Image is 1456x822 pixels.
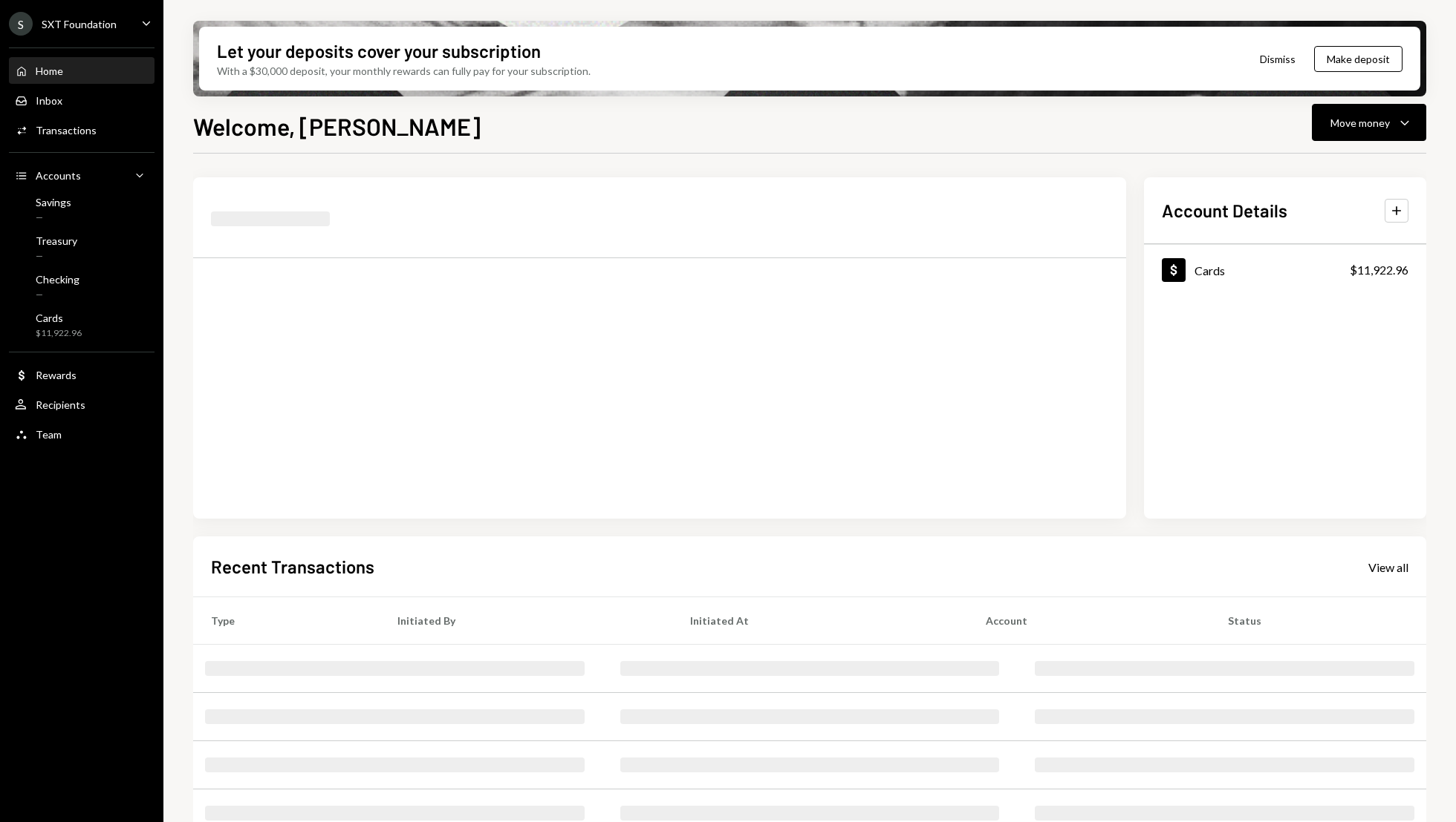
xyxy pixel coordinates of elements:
[9,269,155,304] a: Checking—
[672,597,968,645] th: Initiated At
[9,57,155,84] a: Home
[1162,198,1287,223] h2: Account Details
[9,162,155,188] a: Accounts
[9,361,155,388] a: Rewards
[217,39,541,63] div: Let your deposits cover your subscription
[36,196,71,208] div: Savings
[9,191,155,227] a: Savings—
[9,116,155,143] a: Transactions
[36,428,62,441] div: Team
[36,211,71,224] div: —
[193,111,481,141] h1: Welcome, [PERSON_NAME]
[36,312,82,324] div: Cards
[36,289,79,301] div: —
[9,87,155,114] a: Inbox
[36,65,63,77] div: Home
[193,597,380,645] th: Type
[1210,597,1426,645] th: Status
[1350,261,1408,279] div: $11,922.96
[9,12,33,36] div: S
[9,307,155,343] a: Cards$11,922.96
[1368,560,1408,575] div: View all
[9,421,155,447] a: Team
[1241,42,1314,76] button: Dismiss
[36,94,62,107] div: Inbox
[1195,263,1225,277] div: Cards
[1144,245,1426,295] a: Cards$11,922.96
[36,398,85,411] div: Recipients
[36,169,81,182] div: Accounts
[36,369,77,381] div: Rewards
[217,63,591,79] div: With a $30,000 deposit, your monthly rewards can fully pay for your subscription.
[211,554,374,579] h2: Recent Transactions
[9,230,155,266] a: Treasury—
[1312,104,1426,141] button: Move money
[36,273,79,286] div: Checking
[42,18,117,30] div: SXT Foundation
[1368,559,1408,575] a: View all
[968,597,1210,645] th: Account
[36,234,77,247] div: Treasury
[9,391,155,418] a: Recipients
[1314,46,1403,72] button: Make deposit
[1330,115,1390,131] div: Move money
[36,124,97,137] div: Transactions
[36,327,82,340] div: $11,922.96
[36,250,77,263] div: —
[380,597,673,645] th: Initiated By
